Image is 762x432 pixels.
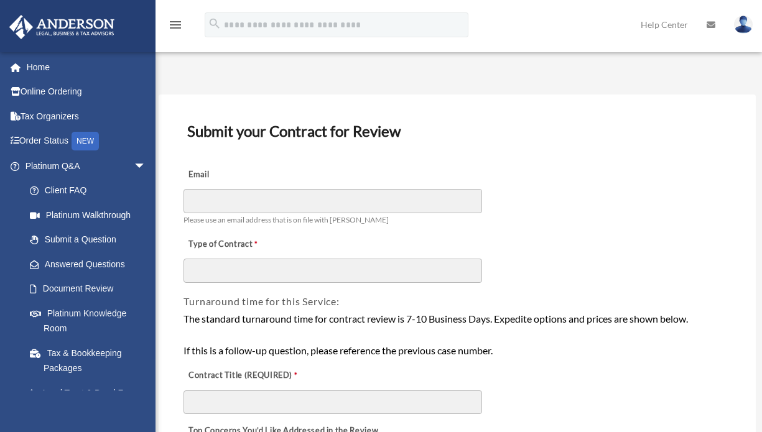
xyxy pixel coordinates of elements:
a: Platinum Knowledge Room [17,301,165,341]
span: arrow_drop_down [134,154,159,179]
img: User Pic [734,16,753,34]
a: Home [9,55,165,80]
img: Anderson Advisors Platinum Portal [6,15,118,39]
label: Type of Contract [184,236,308,253]
a: Submit a Question [17,227,165,252]
i: search [208,17,221,30]
label: Contract Title (REQUIRED) [184,367,308,385]
a: Client FAQ [17,178,165,203]
h3: Submit your Contract for Review [182,118,732,144]
a: Platinum Q&Aarrow_drop_down [9,154,165,178]
div: NEW [72,132,99,150]
a: Order StatusNEW [9,129,165,154]
a: Land Trust & Deed Forum [17,380,165,405]
a: Online Ordering [9,80,165,104]
a: Document Review [17,277,159,301]
div: The standard turnaround time for contract review is 7-10 Business Days. Expedite options and pric... [184,311,730,359]
a: Tax Organizers [9,104,165,129]
label: Email [184,166,308,183]
a: Tax & Bookkeeping Packages [17,341,165,380]
a: Platinum Walkthrough [17,203,165,227]
i: menu [168,17,183,32]
span: Turnaround time for this Service: [184,295,339,307]
span: Please use an email address that is on file with [PERSON_NAME] [184,215,389,224]
a: menu [168,22,183,32]
a: Answered Questions [17,252,165,277]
